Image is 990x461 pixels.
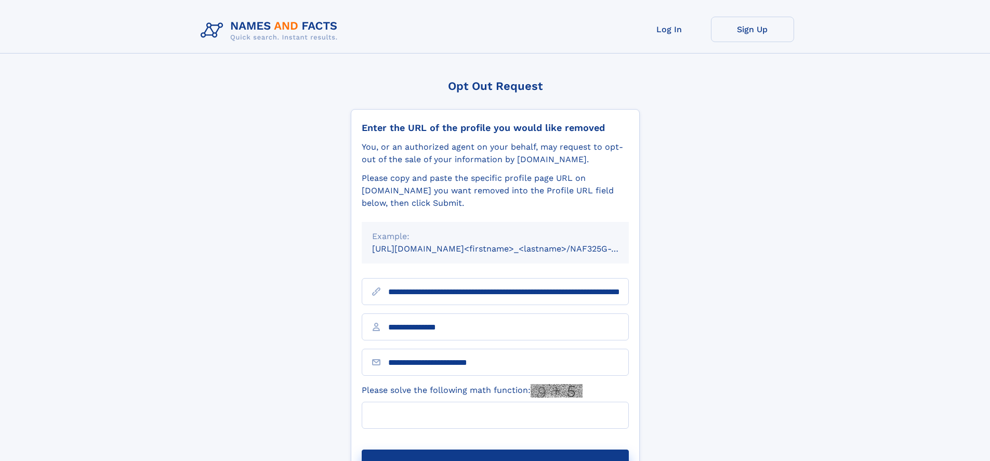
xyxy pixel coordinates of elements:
div: Example: [372,230,618,243]
div: You, or an authorized agent on your behalf, may request to opt-out of the sale of your informatio... [362,141,629,166]
small: [URL][DOMAIN_NAME]<firstname>_<lastname>/NAF325G-xxxxxxxx [372,244,649,254]
div: Enter the URL of the profile you would like removed [362,122,629,134]
div: Opt Out Request [351,80,640,93]
a: Log In [628,17,711,42]
div: Please copy and paste the specific profile page URL on [DOMAIN_NAME] you want removed into the Pr... [362,172,629,209]
a: Sign Up [711,17,794,42]
label: Please solve the following math function: [362,384,583,398]
img: Logo Names and Facts [196,17,346,45]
